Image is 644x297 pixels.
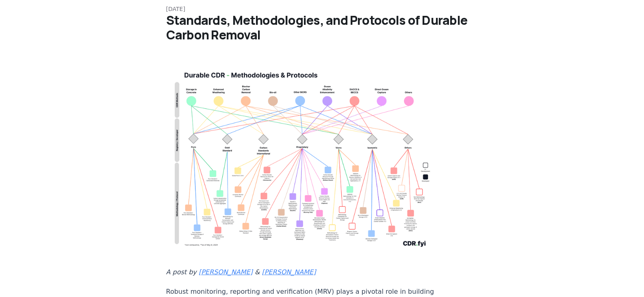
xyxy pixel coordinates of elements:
a: [PERSON_NAME] [199,268,253,276]
em: & [255,268,260,276]
img: blog post image [166,62,435,254]
em: A post by [166,268,197,276]
p: [DATE] [166,5,478,13]
a: [PERSON_NAME] [262,268,316,276]
h1: Standards, Methodologies, and Protocols of Durable Carbon Removal [166,13,478,42]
